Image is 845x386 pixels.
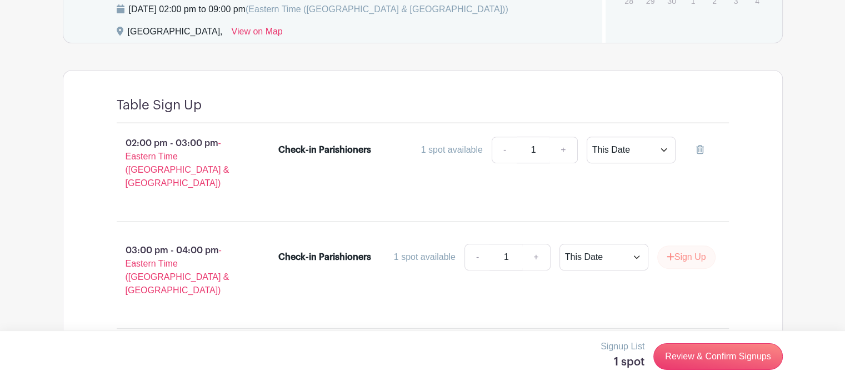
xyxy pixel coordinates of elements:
div: 1 spot available [394,250,456,264]
h5: 1 spot [601,355,644,369]
div: 1 spot available [421,143,483,157]
p: Signup List [601,340,644,353]
div: Check-in Parishioners [278,143,371,157]
p: 02:00 pm - 03:00 pm [99,132,261,194]
a: - [464,244,490,270]
div: [GEOGRAPHIC_DATA], [128,25,223,43]
button: Sign Up [657,245,716,269]
a: + [522,244,550,270]
a: View on Map [232,25,283,43]
div: [DATE] 02:00 pm to 09:00 pm [129,3,508,16]
a: - [492,137,517,163]
div: Check-in Parishioners [278,250,371,264]
span: (Eastern Time ([GEOGRAPHIC_DATA] & [GEOGRAPHIC_DATA])) [246,4,508,14]
a: + [549,137,577,163]
a: Review & Confirm Signups [653,343,782,370]
h4: Table Sign Up [117,97,202,113]
p: 03:00 pm - 04:00 pm [99,239,261,302]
